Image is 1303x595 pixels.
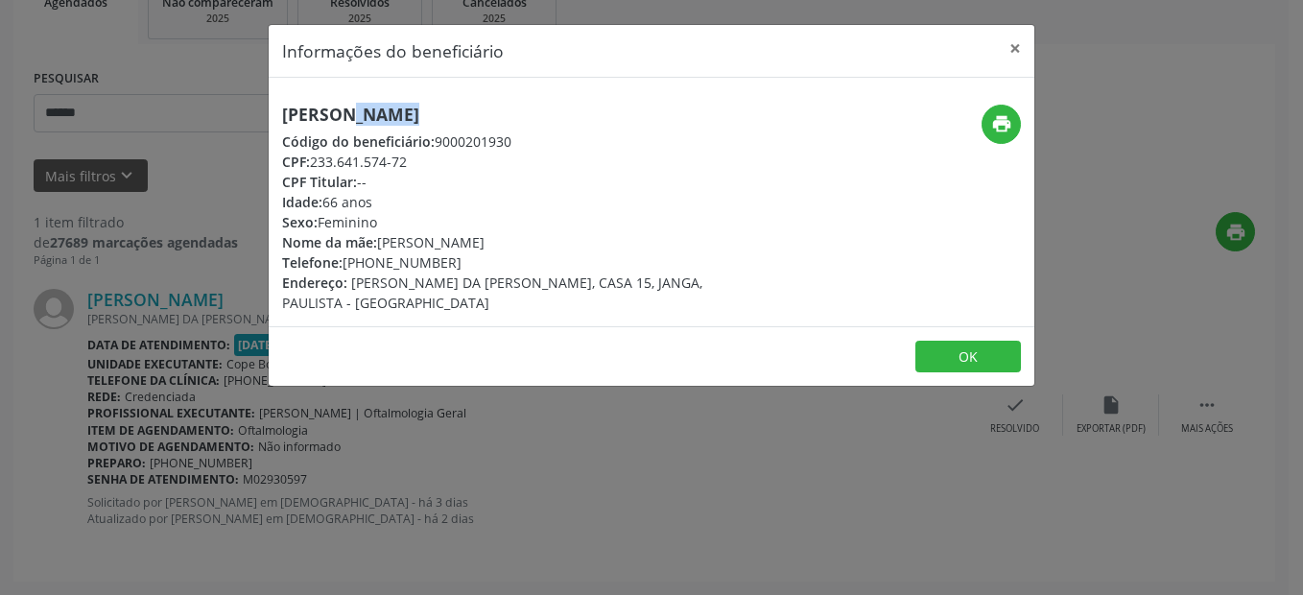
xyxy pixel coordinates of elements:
[282,105,766,125] h5: [PERSON_NAME]
[282,38,504,63] h5: Informações do beneficiário
[282,132,435,151] span: Código do beneficiário:
[282,213,318,231] span: Sexo:
[282,153,310,171] span: CPF:
[282,233,377,251] span: Nome da mãe:
[282,253,343,272] span: Telefone:
[282,173,357,191] span: CPF Titular:
[282,212,766,232] div: Feminino
[282,193,322,211] span: Idade:
[282,274,347,292] span: Endereço:
[282,274,702,312] span: [PERSON_NAME] DA [PERSON_NAME], CASA 15, JANGA, PAULISTA - [GEOGRAPHIC_DATA]
[996,25,1034,72] button: Close
[982,105,1021,144] button: print
[915,341,1021,373] button: OK
[282,192,766,212] div: 66 anos
[991,113,1012,134] i: print
[282,252,766,273] div: [PHONE_NUMBER]
[282,152,766,172] div: 233.641.574-72
[282,232,766,252] div: [PERSON_NAME]
[282,172,766,192] div: --
[282,131,766,152] div: 9000201930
